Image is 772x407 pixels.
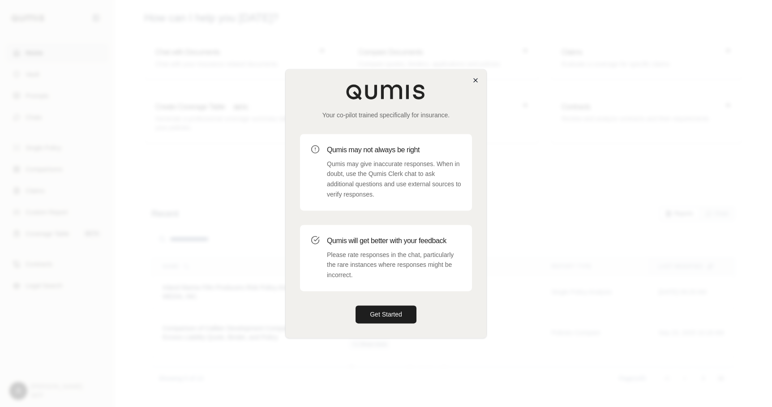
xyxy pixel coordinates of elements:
p: Please rate responses in the chat, particularly the rare instances where responses might be incor... [327,250,461,280]
p: Qumis may give inaccurate responses. When in doubt, use the Qumis Clerk chat to ask additional qu... [327,159,461,200]
img: Qumis Logo [346,84,426,100]
h3: Qumis may not always be right [327,145,461,155]
h3: Qumis will get better with your feedback [327,236,461,246]
button: Get Started [356,305,416,323]
p: Your co-pilot trained specifically for insurance. [300,111,472,120]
